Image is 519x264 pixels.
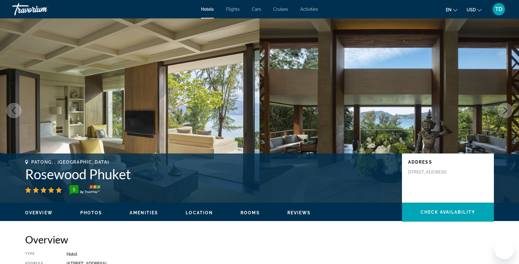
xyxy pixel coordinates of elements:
[12,1,74,17] a: Travorium
[446,7,452,12] span: en
[491,3,507,16] button: User Menu
[498,103,513,118] button: Next image
[66,252,494,257] div: Hotel
[495,6,502,12] span: TD
[25,233,494,246] h2: Overview
[287,210,311,215] button: Reviews
[421,210,475,215] span: Check Availability
[241,210,260,215] button: Rooms
[186,210,213,215] button: Location
[25,166,396,182] h1: Rosewood Phuket
[6,103,21,118] button: Previous image
[70,185,100,195] img: trustyou-badge-hor.svg
[252,7,261,12] a: Cars
[402,203,494,222] button: Check Availability
[226,7,240,12] a: Flights
[80,210,102,215] button: Photos
[446,5,457,14] button: Change language
[273,7,288,12] a: Cruises
[25,252,51,257] div: Type
[31,160,109,165] span: Patong, , [GEOGRAPHIC_DATA]
[68,186,80,193] div: 5
[408,160,488,165] p: Address
[494,239,514,259] iframe: Button to launch messaging window
[467,5,482,14] button: Change currency
[467,7,476,12] span: USD
[201,7,214,12] a: Hotels
[408,169,457,175] p: [STREET_ADDRESS]
[25,210,53,215] button: Overview
[300,7,318,12] a: Activities
[130,210,158,215] button: Amenities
